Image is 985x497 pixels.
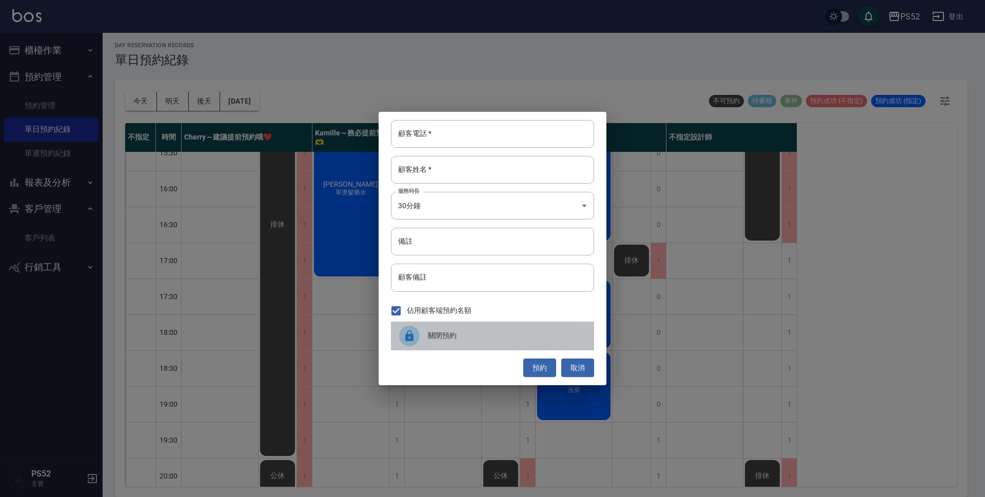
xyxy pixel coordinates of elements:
[391,192,594,220] div: 30分鐘
[391,322,594,350] div: 關閉預約
[561,359,594,377] button: 取消
[428,330,586,341] span: 關閉預約
[523,359,556,377] button: 預約
[407,305,471,316] span: 佔用顧客端預約名額
[398,187,420,195] label: 服務時長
